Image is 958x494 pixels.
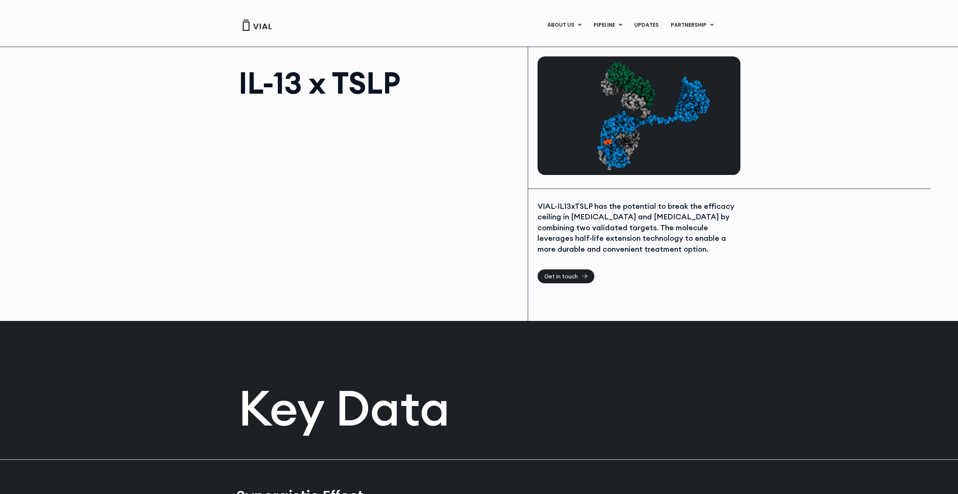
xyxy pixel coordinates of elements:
[665,19,720,32] a: PARTNERSHIPMenu Toggle
[538,269,594,283] a: Get in touch
[544,274,578,279] span: Get in touch
[242,20,272,31] img: Vial Logo
[239,68,521,98] h1: IL-13 x TSLP
[238,383,720,432] h2: Key Data
[541,19,587,32] a: ABOUT USMenu Toggle
[588,19,628,32] a: PIPELINEMenu Toggle
[628,19,664,32] a: UPDATES
[538,201,739,255] div: VIAL-IL13xTSLP has the potential to break the efficacy ceiling in [MEDICAL_DATA] and [MEDICAL_DAT...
